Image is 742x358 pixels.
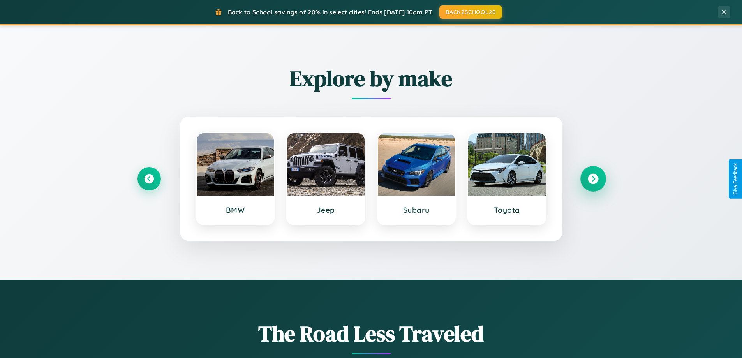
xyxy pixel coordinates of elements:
[386,205,448,215] h3: Subaru
[733,163,738,195] div: Give Feedback
[476,205,538,215] h3: Toyota
[228,8,434,16] span: Back to School savings of 20% in select cities! Ends [DATE] 10am PT.
[295,205,357,215] h3: Jeep
[439,5,502,19] button: BACK2SCHOOL20
[137,319,605,349] h1: The Road Less Traveled
[137,63,605,93] h2: Explore by make
[204,205,266,215] h3: BMW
